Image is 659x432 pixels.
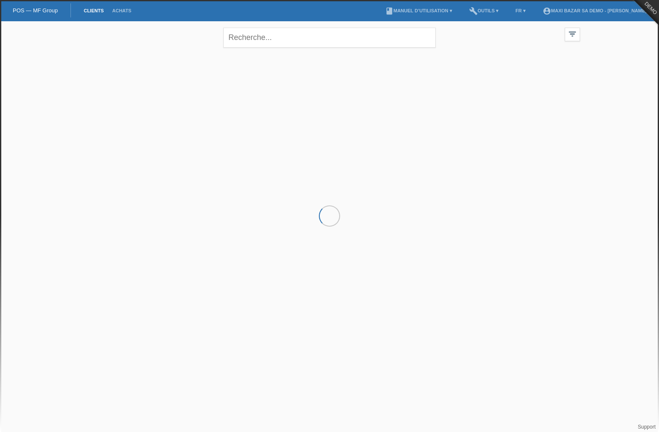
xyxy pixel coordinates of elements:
[108,8,135,13] a: Achats
[381,8,456,13] a: bookManuel d’utilisation ▾
[223,28,436,48] input: Recherche...
[13,7,58,14] a: POS — MF Group
[511,8,530,13] a: FR ▾
[538,8,655,13] a: account_circleMAXI BAZAR SA Demo - [PERSON_NAME] ▾
[469,7,478,15] i: build
[465,8,503,13] a: buildOutils ▾
[543,7,551,15] i: account_circle
[385,7,394,15] i: book
[638,424,656,430] a: Support
[79,8,108,13] a: Clients
[568,29,577,39] i: filter_list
